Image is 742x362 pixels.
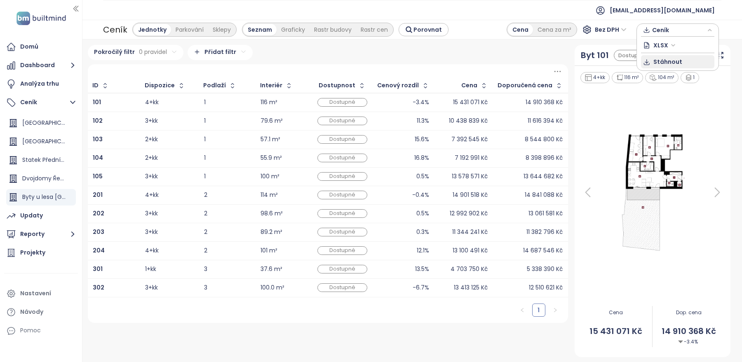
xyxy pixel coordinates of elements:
[145,229,158,235] div: 3+kk
[203,83,226,88] div: Podlaží
[260,83,282,88] div: Interiér
[580,325,652,338] span: 15 431 071 Kč
[277,24,310,35] div: Graficky
[317,135,368,144] div: Dostupné
[356,24,392,35] div: Rastr cen
[261,211,283,216] div: 98.6 m²
[145,137,158,142] div: 2+kk
[4,226,78,243] button: Reporty
[581,49,609,62] a: Byt 101
[93,155,103,161] a: 104
[6,133,76,150] div: [GEOGRAPHIC_DATA]
[6,152,76,168] div: Statek Přední Kopanina
[4,245,78,261] a: Projekty
[145,174,158,179] div: 3+kk
[93,283,104,292] b: 302
[145,248,159,253] div: 4+kk
[498,83,552,88] div: Doporučená cena
[461,83,477,88] div: Cena
[641,55,714,68] button: Stáhnout
[20,79,59,89] div: Analýza trhu
[145,192,159,198] div: 4+kk
[415,266,429,272] div: 13.5%
[317,246,368,255] div: Dostupné
[641,24,714,36] div: button
[652,24,705,36] span: Ceník
[527,266,563,272] div: 5 338 390 Kč
[145,100,159,105] div: 4+kk
[317,228,368,236] div: Dostupné
[317,265,368,273] div: Dostupné
[93,192,103,198] a: 201
[6,115,76,131] div: [GEOGRAPHIC_DATA]
[204,137,251,142] div: 1
[451,137,488,142] div: 7 392 545 Kč
[310,24,356,35] div: Rastr budovy
[4,322,78,339] div: Pomoc
[533,24,576,35] div: Cena za m²
[14,10,68,27] img: logo
[261,192,278,198] div: 114 m²
[93,211,104,216] a: 202
[317,117,368,125] div: Dostupné
[93,174,103,179] a: 105
[188,45,253,60] div: Přidat filtr
[317,191,368,199] div: Dostupné
[93,266,103,272] a: 301
[453,192,488,198] div: 14 901 518 Kč
[450,211,488,216] div: 12 992 902 Kč
[204,100,251,105] div: 1
[529,285,563,290] div: 12 510 621 Kč
[20,210,43,221] div: Updaty
[261,285,284,290] div: 100.0 m²
[451,266,488,272] div: 4 703 750 Kč
[171,24,208,35] div: Parkování
[319,83,355,88] div: Dostupnost
[580,309,652,317] span: Cena
[93,265,103,273] b: 301
[317,154,368,162] div: Dostupné
[678,339,683,344] img: Decrease
[553,308,558,313] span: right
[93,191,103,199] b: 201
[204,266,251,272] div: 3
[523,248,563,253] div: 14 687 546 Kč
[4,39,78,55] a: Domů
[653,325,725,338] span: 14 910 368 Kč
[6,170,76,187] div: Dvojdomy Řeporyje
[103,22,127,37] div: Ceník
[610,0,715,20] span: [EMAIL_ADDRESS][DOMAIN_NAME]
[681,72,700,83] div: 1
[528,118,563,124] div: 11 616 394 Kč
[413,100,429,105] div: -3.4%
[93,137,103,142] a: 103
[145,83,175,88] div: Dispozice
[93,246,105,255] b: 204
[261,155,282,161] div: 55.9 m²
[454,285,488,290] div: 13 413 125 Kč
[612,72,643,83] div: 116 m²
[412,192,429,198] div: -0.4%
[524,174,563,179] div: 13 644 682 Kč
[20,288,51,299] div: Nastavení
[415,137,429,142] div: 15.6%
[22,118,66,128] div: [GEOGRAPHIC_DATA]
[4,304,78,320] a: Návody
[449,118,488,124] div: 10 438 839 Kč
[261,100,277,105] div: 116 m²
[145,285,158,290] div: 3+kk
[645,72,679,83] div: 104 m²
[208,24,235,35] div: Sklepy
[520,308,525,313] span: left
[417,118,429,124] div: 11.3%
[88,45,183,60] div: Pokročilý filtr
[317,283,368,292] div: Dostupné
[516,304,529,317] button: left
[678,338,698,346] span: -3.4%
[533,304,545,316] a: 1
[204,285,251,290] div: 3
